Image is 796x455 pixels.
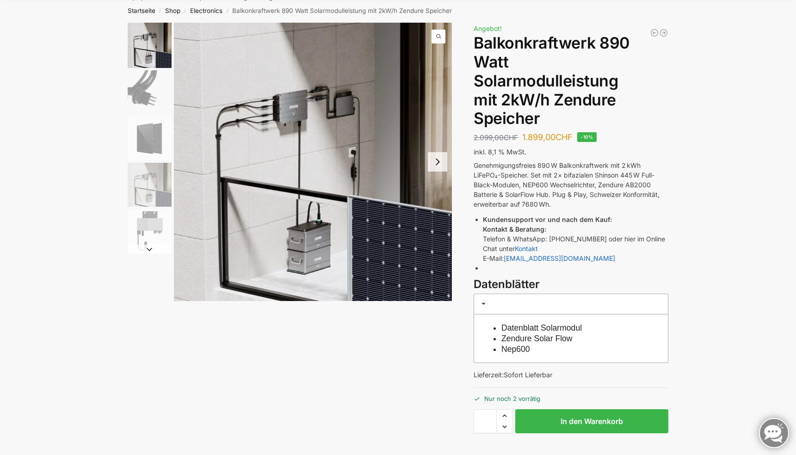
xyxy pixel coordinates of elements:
li: Telefon & WhatsApp: [PHONE_NUMBER] oder hier im Online Chat unter E-Mail: [483,215,668,263]
li: 5 / 5 [125,208,172,254]
bdi: 2.099,00 [474,133,518,142]
a: Zendure Solar Flow [501,334,573,343]
li: 3 / 5 [125,115,172,161]
a: 890/600 Watt Solarkraftwerk + 2,7 KW Batteriespeicher Genehmigungsfrei [650,28,659,37]
input: Produktmenge [474,409,497,433]
img: Zendure-solar-flow-Batteriespeicher für Balkonkraftwerke [128,23,172,68]
a: Balkonkraftwerk 890 Watt Solarmodulleistung mit 1kW/h Zendure Speicher [659,28,668,37]
img: Maysun [128,117,172,160]
img: Zendure-solar-flow-Batteriespeicher für Balkonkraftwerke [174,23,452,301]
p: Genehmigungsfreies 890 W Balkonkraftwerk mit 2 kWh LiFePO₄-Speicher. Set mit 2× bifazialen Shinso... [474,160,668,209]
li: 1 / 5 [125,23,172,69]
a: Datenblatt Solarmodul [501,323,582,332]
strong: Kundensupport vor und nach dem Kauf: [483,215,612,223]
p: Nur noch 2 vorrätig [474,387,668,404]
button: Next slide [128,245,172,254]
button: Next slide [428,152,447,172]
bdi: 1.899,00 [522,132,573,142]
a: Startseite [128,7,155,14]
span: Reduce quantity [497,421,512,433]
li: 2 / 5 [125,69,172,115]
span: Lieferzeit: [474,371,552,379]
a: Znedure solar flow Batteriespeicher fuer BalkonkraftwerkeZnedure solar flow Batteriespeicher fuer... [174,23,452,301]
img: Zendure-solar-flow-Batteriespeicher für Balkonkraftwerke [128,163,172,207]
span: CHF [555,132,573,142]
button: In den Warenkorb [515,409,668,433]
a: Electronics [190,7,222,14]
span: CHF [504,133,518,142]
span: / [180,7,190,15]
li: 1 / 5 [174,23,452,301]
span: Increase quantity [497,410,512,422]
strong: Kontakt & Beratung: [483,225,546,233]
span: / [222,7,232,15]
span: -10% [577,132,597,142]
a: Nep600 [501,344,530,354]
a: [EMAIL_ADDRESS][DOMAIN_NAME] [504,254,615,262]
span: Angebot! [474,25,502,32]
span: / [155,7,165,15]
li: 4 / 5 [125,161,172,208]
img: Anschlusskabel-3meter_schweizer-stecker [128,70,172,114]
span: Sofort Lieferbar [504,371,552,379]
a: Kontakt [515,245,538,252]
span: inkl. 8,1 % MwSt. [474,148,526,156]
h1: Balkonkraftwerk 890 Watt Solarmodulleistung mit 2kW/h Zendure Speicher [474,34,668,128]
h3: Datenblätter [474,277,668,293]
a: Shop [165,7,180,14]
img: nep-microwechselrichter-600w [128,209,172,253]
